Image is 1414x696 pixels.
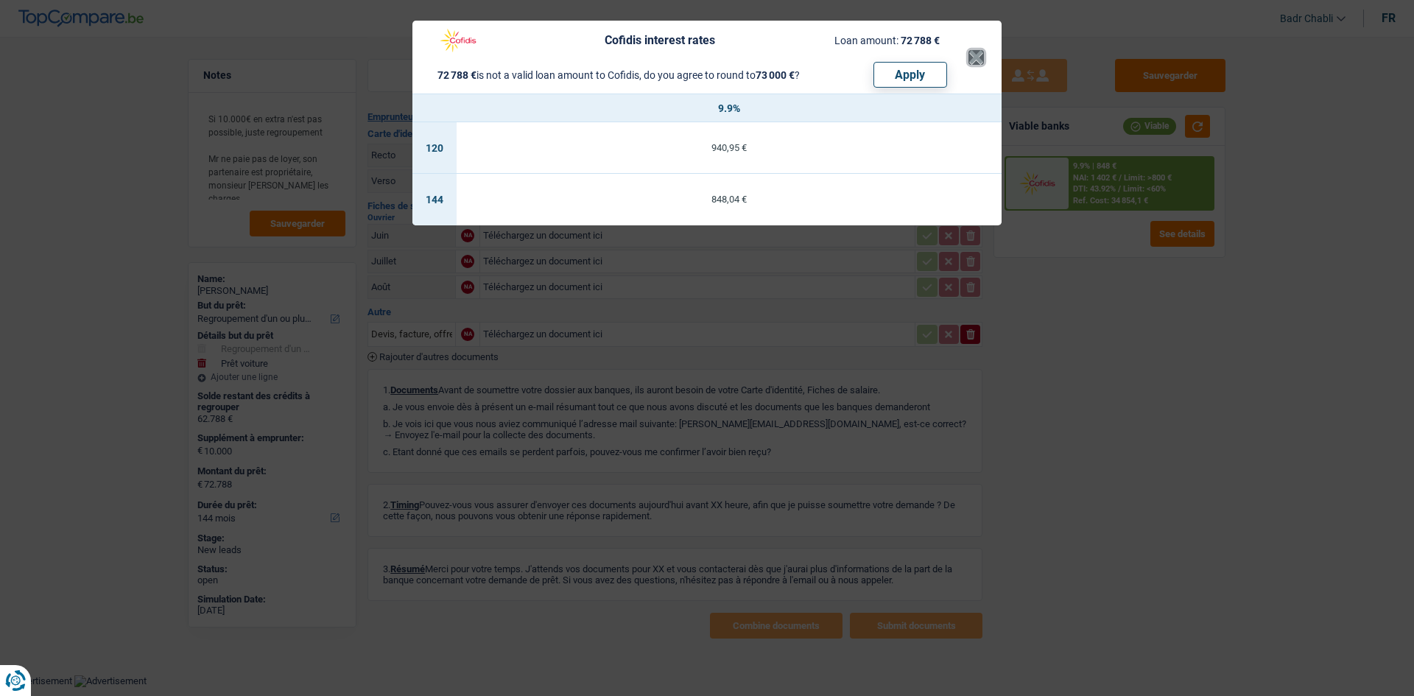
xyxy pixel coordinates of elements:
[437,69,476,81] span: 72 788 €
[430,27,486,55] img: Cofidis
[412,174,457,225] td: 144
[834,35,898,46] span: Loan amount:
[457,94,1002,122] th: 9.9%
[412,122,457,174] td: 120
[457,194,1002,204] div: 848,04 €
[901,35,940,46] span: 72 788 €
[873,62,947,88] button: Apply
[437,70,800,80] div: is not a valid loan amount to Cofidis, do you agree to round to ?
[457,143,1002,152] div: 940,95 €
[756,69,795,81] span: 73 000 €
[605,35,715,46] div: Cofidis interest rates
[968,50,984,65] button: ×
